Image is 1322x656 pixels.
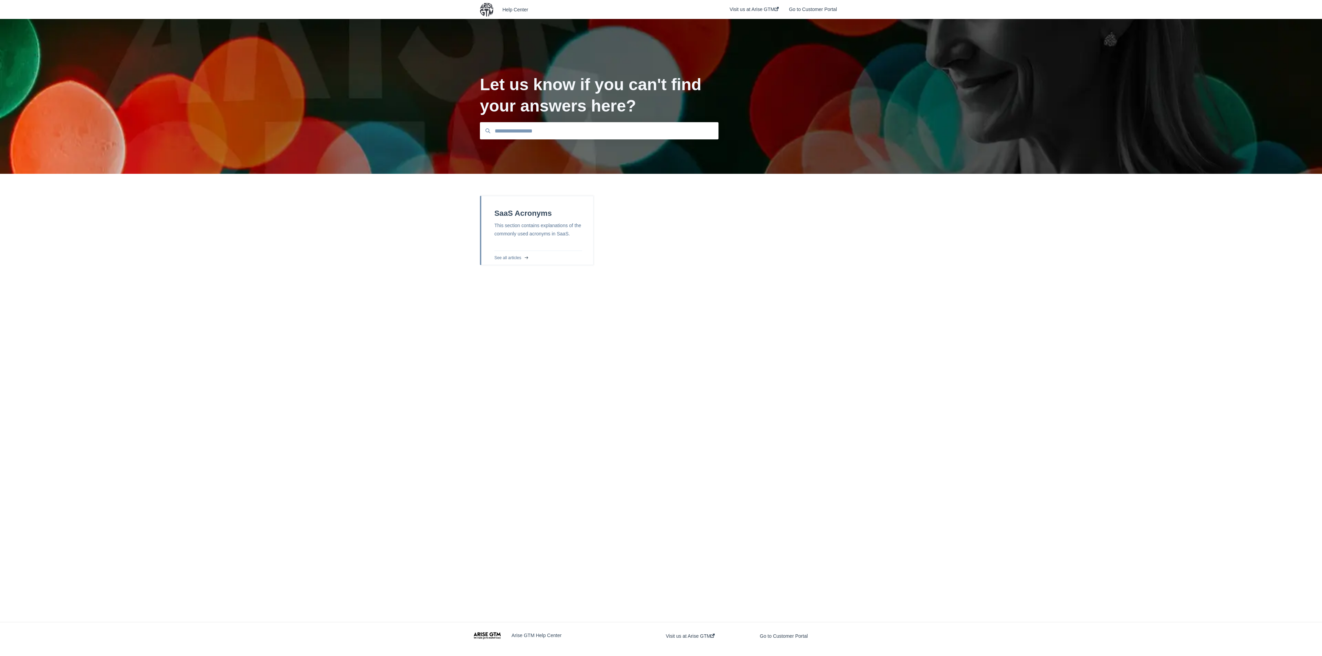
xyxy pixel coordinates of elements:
h3: SaaS Acronyms [494,208,582,219]
div: Let us know if you can't find your answers here? [480,74,718,117]
a: Go to Customer Portal [760,633,808,639]
img: company logo [473,631,502,639]
span: See all articles [494,251,582,265]
img: company logo [480,3,493,17]
a: Help Center [502,7,709,12]
a: Visit us at Arise GTM [666,633,715,639]
div: Arise GTM Help Center [512,631,661,639]
a: SaaS Acronyms This section contains explanations of the commonly used acronyms in SaaS. See all a... [480,196,594,279]
h6: This section contains explanations of the commonly used acronyms in SaaS. [494,221,582,238]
